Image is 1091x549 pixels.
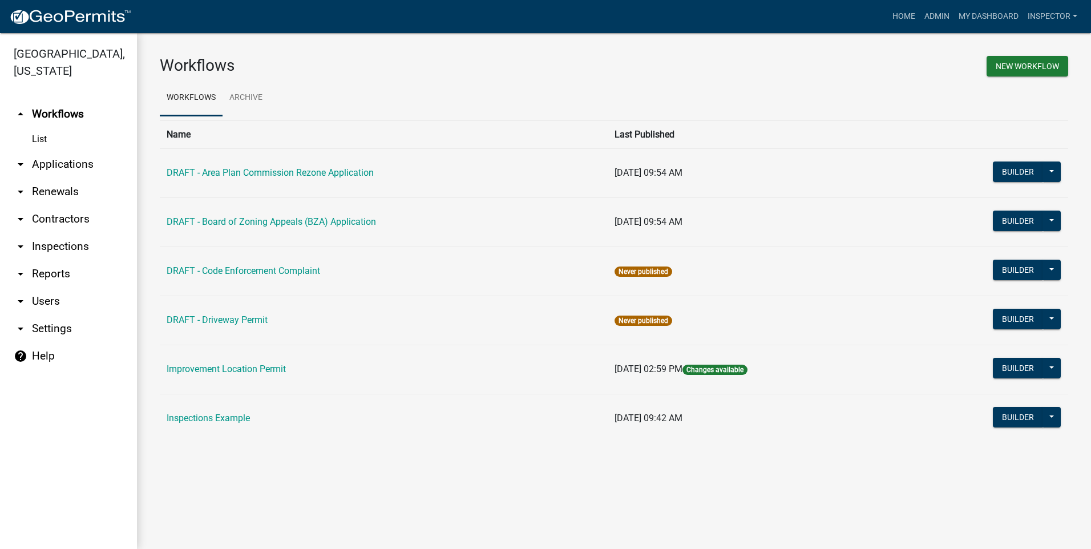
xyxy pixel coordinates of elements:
[608,120,902,148] th: Last Published
[167,265,320,276] a: DRAFT - Code Enforcement Complaint
[167,216,376,227] a: DRAFT - Board of Zoning Appeals (BZA) Application
[993,358,1043,378] button: Builder
[14,158,27,171] i: arrow_drop_down
[14,212,27,226] i: arrow_drop_down
[14,240,27,253] i: arrow_drop_down
[993,309,1043,329] button: Builder
[920,6,954,27] a: Admin
[160,56,605,75] h3: Workflows
[14,349,27,363] i: help
[160,80,223,116] a: Workflows
[615,413,682,423] span: [DATE] 09:42 AM
[615,316,672,326] span: Never published
[682,365,747,375] span: Changes available
[993,407,1043,427] button: Builder
[14,294,27,308] i: arrow_drop_down
[223,80,269,116] a: Archive
[954,6,1023,27] a: My Dashboard
[993,260,1043,280] button: Builder
[1023,6,1082,27] a: Inspector
[993,162,1043,182] button: Builder
[888,6,920,27] a: Home
[167,364,286,374] a: Improvement Location Permit
[167,314,268,325] a: DRAFT - Driveway Permit
[987,56,1068,76] button: New Workflow
[615,216,682,227] span: [DATE] 09:54 AM
[615,167,682,178] span: [DATE] 09:54 AM
[167,413,250,423] a: Inspections Example
[14,107,27,121] i: arrow_drop_up
[993,211,1043,231] button: Builder
[160,120,608,148] th: Name
[14,185,27,199] i: arrow_drop_down
[167,167,374,178] a: DRAFT - Area Plan Commission Rezone Application
[615,267,672,277] span: Never published
[14,322,27,336] i: arrow_drop_down
[14,267,27,281] i: arrow_drop_down
[615,364,682,374] span: [DATE] 02:59 PM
